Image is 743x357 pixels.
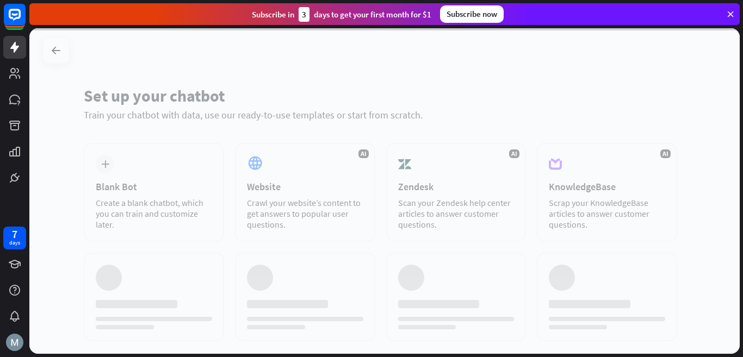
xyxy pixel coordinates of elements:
[440,5,504,23] div: Subscribe now
[12,229,17,239] div: 7
[3,227,26,249] a: 7 days
[299,7,309,22] div: 3
[9,239,20,247] div: days
[252,7,431,22] div: Subscribe in days to get your first month for $1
